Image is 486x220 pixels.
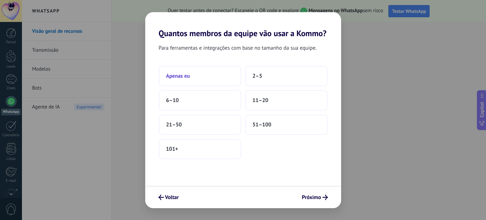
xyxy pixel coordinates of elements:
span: 11–20 [253,97,268,104]
button: 21–50 [159,115,241,135]
button: Apenas eu [159,66,241,86]
button: 6–10 [159,90,241,111]
button: 11–20 [245,90,328,111]
button: Voltar [155,192,182,203]
span: 51–100 [253,121,272,128]
span: Voltar [165,195,179,200]
button: 101+ [159,139,241,159]
button: 2–5 [245,66,328,86]
h2: Quantos membros da equipe vão usar a Kommo? [145,12,341,38]
span: Próximo [302,195,321,200]
button: Próximo [299,192,331,203]
span: 101+ [166,146,178,152]
span: 21–50 [166,121,182,128]
span: Apenas eu [166,73,190,79]
span: Para ferramentas e integrações com base no tamanho da sua equipe. [159,44,317,52]
span: 6–10 [166,97,179,104]
span: 2–5 [253,73,262,79]
button: 51–100 [245,115,328,135]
